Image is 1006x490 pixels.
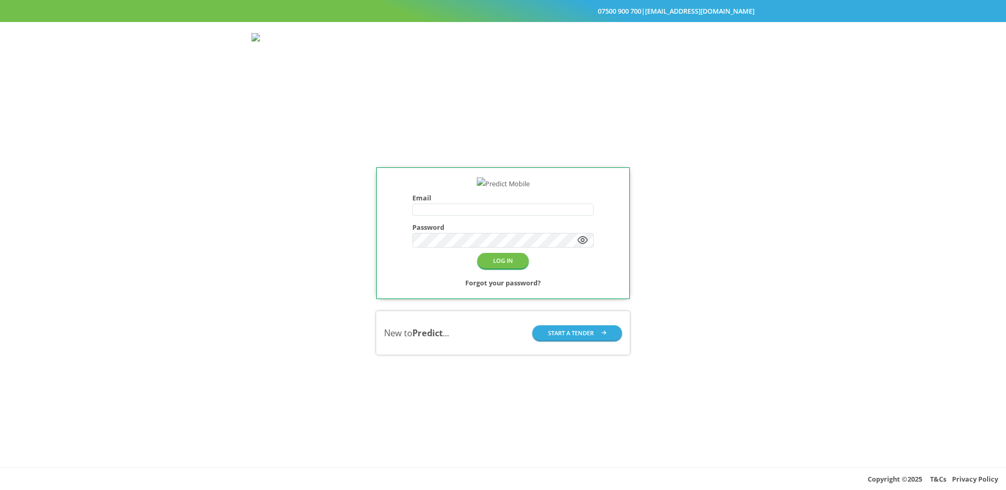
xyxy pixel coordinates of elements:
b: Predict [412,327,443,339]
h4: Email [412,194,594,202]
button: START A TENDER [532,325,622,340]
a: 07500 900 700 [598,6,641,16]
a: [EMAIL_ADDRESS][DOMAIN_NAME] [645,6,754,16]
a: T&Cs [930,474,946,484]
img: Predict Mobile [477,177,530,190]
div: New to ... [384,327,449,339]
a: Privacy Policy [952,474,998,484]
a: Forgot your password? [465,276,541,289]
h4: Password [412,223,594,231]
button: LOG IN [477,253,529,268]
img: Predict Mobile [251,33,344,46]
div: | [251,5,754,17]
